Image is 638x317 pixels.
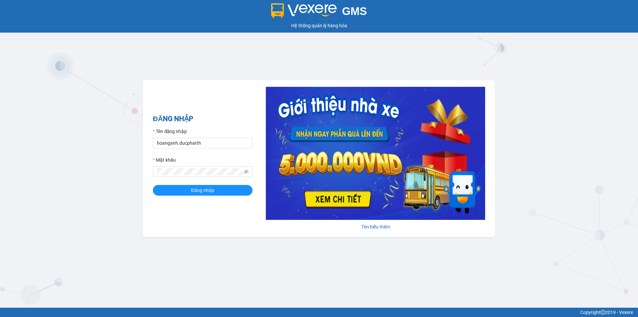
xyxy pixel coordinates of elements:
h2: ĐĂNG NHẬP [153,113,253,124]
div: Tìm hiểu thêm [266,223,485,231]
div: Hệ thống quản lý hàng hóa [2,22,636,29]
input: Mật khẩu [157,168,243,175]
span: copyright [600,310,605,315]
span: eye-invisible [244,169,249,174]
a: GMS [271,10,367,15]
button: Đăng nhập [153,185,253,196]
div: Copyright 2019 - Vexere [5,309,633,316]
span: Đăng nhập [191,187,214,194]
input: Tên đăng nhập [153,138,253,148]
label: Tên đăng nhập [153,128,187,135]
label: Mật khẩu [153,156,176,164]
img: logo 2 [271,3,337,18]
img: banner-0 [266,87,485,220]
span: GMS [342,5,367,17]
